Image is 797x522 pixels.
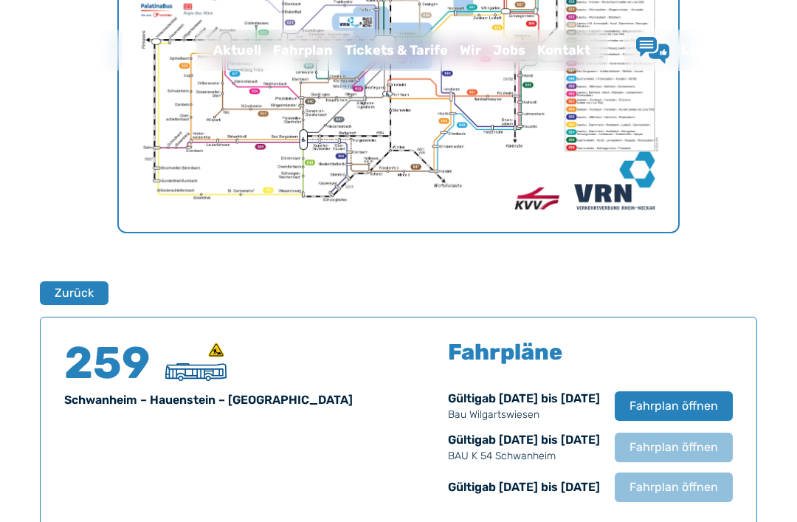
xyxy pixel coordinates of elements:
a: Zurück [40,281,99,305]
p: Bau Wilgartswiesen [448,408,600,422]
h4: 259 [64,341,153,385]
img: QNV Logo [47,40,105,61]
a: Wir [454,31,487,69]
a: Aktuell [207,31,267,69]
div: Gültig ab [DATE] bis [DATE] [448,390,600,422]
div: Schwanheim – Hauenstein – [GEOGRAPHIC_DATA] [64,391,381,409]
span: Lob & Kritik [681,41,757,58]
a: Jobs [487,31,531,69]
a: Fahrplan [267,31,339,69]
p: BAU K 54 Schwanheim [448,449,600,464]
span: Fahrplan öffnen [629,397,718,415]
div: Gültig ab [DATE] bis [DATE] [448,478,600,496]
button: Zurück [40,281,108,305]
a: Tickets & Tarife [339,31,454,69]
span: Fahrplan öffnen [629,439,718,456]
h5: Fahrpläne [448,341,562,363]
button: Fahrplan öffnen [615,433,733,462]
button: Fahrplan öffnen [615,473,733,502]
span: Fahrplan öffnen [629,478,718,496]
div: Gültig ab [DATE] bis [DATE] [448,431,600,464]
button: Fahrplan öffnen [615,391,733,421]
a: Kontakt [531,31,596,69]
a: QNV Logo [47,35,105,65]
img: Überlandbus [165,363,227,381]
a: Lob & Kritik [636,37,757,63]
